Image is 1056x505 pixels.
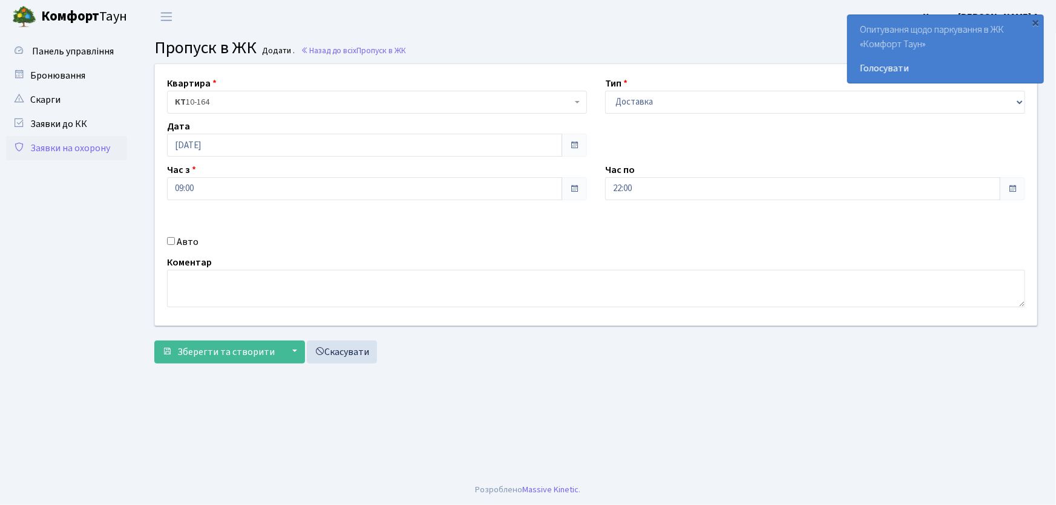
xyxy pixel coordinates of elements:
[175,96,186,108] b: КТ
[41,7,99,26] b: Комфорт
[167,76,217,91] label: Квартира
[605,76,628,91] label: Тип
[32,45,114,58] span: Панель управління
[154,36,257,60] span: Пропуск в ЖК
[260,46,295,56] small: Додати .
[6,112,127,136] a: Заявки до КК
[175,96,572,108] span: <b>КТ</b>&nbsp;&nbsp;&nbsp;&nbsp;10-164
[301,45,406,56] a: Назад до всіхПропуск в ЖК
[860,61,1031,76] a: Голосувати
[177,235,198,249] label: Авто
[476,483,581,497] div: Розроблено .
[307,340,377,363] a: Скасувати
[6,88,127,112] a: Скарги
[6,64,127,88] a: Бронювання
[167,255,212,270] label: Коментар
[6,39,127,64] a: Панель управління
[848,15,1043,83] div: Опитування щодо паркування в ЖК «Комфорт Таун»
[154,340,283,363] button: Зберегти та створити
[523,483,579,496] a: Massive Kinetic
[151,7,182,27] button: Переключити навігацію
[167,163,196,177] label: Час з
[1030,16,1042,28] div: ×
[12,5,36,29] img: logo.png
[177,345,275,359] span: Зберегти та створити
[41,7,127,27] span: Таун
[167,91,587,114] span: <b>КТ</b>&nbsp;&nbsp;&nbsp;&nbsp;10-164
[605,163,635,177] label: Час по
[6,136,127,160] a: Заявки на охорону
[356,45,406,56] span: Пропуск в ЖК
[167,119,190,134] label: Дата
[923,10,1041,24] a: Цитрус [PERSON_NAME] А.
